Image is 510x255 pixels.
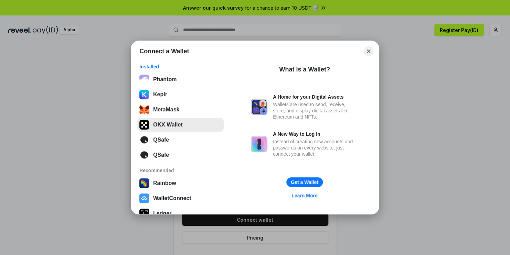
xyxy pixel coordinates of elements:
[153,137,169,143] div: QSafe
[137,73,224,86] button: Phantom
[364,46,373,56] button: Close
[286,177,323,187] button: Get a Wallet
[139,178,149,188] img: svg+xml,%3Csvg%20width%3D%22120%22%20height%3D%22120%22%20viewBox%3D%220%200%20120%20120%22%20fil...
[139,209,149,218] img: svg+xml,%3Csvg%20xmlns%3D%22http%3A%2F%2Fwww.w3.org%2F2000%2Fsvg%22%20width%3D%2228%22%20height%3...
[137,103,224,117] button: MetaMask
[153,195,191,201] div: WalletConnect
[153,107,179,113] div: MetaMask
[139,193,149,203] img: svg+xml,%3Csvg%20width%3D%2228%22%20height%3D%2228%22%20viewBox%3D%220%200%2028%2028%22%20fill%3D...
[137,176,224,190] button: Rainbow
[137,191,224,205] button: WalletConnect
[139,90,149,99] img: ByMCUfJCc2WaAAAAAElFTkSuQmCC
[287,191,321,200] a: Learn More
[291,179,318,185] div: Get a Wallet
[139,105,149,114] img: svg+xml;base64,PHN2ZyB3aWR0aD0iMzUiIGhlaWdodD0iMzQiIHZpZXdCb3g9IjAgMCAzNSAzNCIgZmlsbD0ibm9uZSIgeG...
[273,94,358,100] div: A Home for your Digital Assets
[153,122,183,128] div: OKX Wallet
[153,180,176,186] div: Rainbow
[273,138,358,157] div: Instead of creating new accounts and passwords on every website, just connect your wallet.
[139,150,149,160] img: svg+xml;base64,PD94bWwgdmVyc2lvbj0iMS4wIiBlbmNvZGluZz0iVVRGLTgiPz4KPHN2ZyB2ZXJzaW9uPSIxLjEiIHhtbG...
[137,88,224,101] button: Keplr
[153,152,169,158] div: QSafe
[251,136,267,152] img: svg+xml,%3Csvg%20xmlns%3D%22http%3A%2F%2Fwww.w3.org%2F2000%2Fsvg%22%20fill%3D%22none%22%20viewBox...
[139,75,149,84] img: epq2vO3P5aLWl15yRS7Q49p1fHTx2Sgh99jU3kfXv7cnPATIVQHAx5oQs66JWv3SWEjHOsb3kKgmE5WNBxBId7C8gm8wEgOvz...
[273,131,358,137] div: A New Way to Log In
[153,76,177,82] div: Phantom
[139,47,189,55] h1: Connect a Wallet
[279,65,330,74] div: What is a Wallet?
[139,64,222,70] div: Installed
[273,101,358,120] div: Wallets are used to send, receive, store, and display digital assets like Ethereum and NFTs.
[137,118,224,132] button: OKX Wallet
[153,210,171,217] div: Ledger
[251,99,267,115] img: svg+xml,%3Csvg%20xmlns%3D%22http%3A%2F%2Fwww.w3.org%2F2000%2Fsvg%22%20fill%3D%22none%22%20viewBox...
[137,148,224,162] button: QSafe
[153,91,167,98] div: Keplr
[139,167,222,174] div: Recommended
[291,192,317,199] div: Learn More
[139,120,149,130] img: 5VZ71FV6L7PA3gg3tXrdQ+DgLhC+75Wq3no69P3MC0NFQpx2lL04Ql9gHK1bRDjsSBIvScBnDTk1WrlGIZBorIDEYJj+rhdgn...
[137,133,224,147] button: QSafe
[139,135,149,145] img: svg+xml;base64,PD94bWwgdmVyc2lvbj0iMS4wIiBlbmNvZGluZz0iVVRGLTgiPz4KPHN2ZyB2ZXJzaW9uPSIxLjEiIHhtbG...
[137,207,224,220] button: Ledger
